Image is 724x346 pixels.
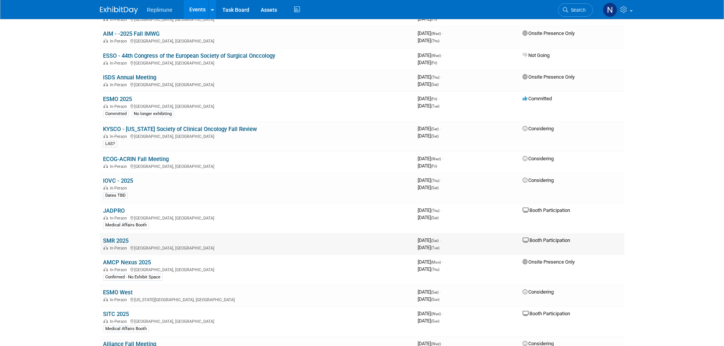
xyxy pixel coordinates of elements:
span: [DATE] [418,126,441,131]
span: [DATE] [418,237,441,243]
img: In-Person Event [103,246,108,250]
span: In-Person [110,17,129,22]
span: - [440,126,441,131]
span: [DATE] [418,96,439,101]
div: Committed [103,111,129,117]
span: Considering [523,156,554,161]
span: [DATE] [418,318,439,324]
div: [GEOGRAPHIC_DATA], [GEOGRAPHIC_DATA] [103,163,412,169]
span: Search [568,7,586,13]
span: Booth Participation [523,207,570,213]
div: [GEOGRAPHIC_DATA], [GEOGRAPHIC_DATA] [103,103,412,109]
img: In-Person Event [103,216,108,220]
a: ESSO - 44th Congress of the European Society of Surgical Onccology [103,52,275,59]
div: [GEOGRAPHIC_DATA], [GEOGRAPHIC_DATA] [103,266,412,272]
span: (Sat) [431,82,439,87]
span: [DATE] [418,38,439,43]
div: LAS? [103,141,117,147]
span: - [440,74,442,80]
img: In-Person Event [103,82,108,86]
span: (Wed) [431,54,441,58]
a: ESMO 2025 [103,96,132,103]
a: ECOG-ACRIN Fall Meeting [103,156,169,163]
div: [GEOGRAPHIC_DATA], [GEOGRAPHIC_DATA] [103,215,412,221]
div: [GEOGRAPHIC_DATA], [GEOGRAPHIC_DATA] [103,318,412,324]
a: ESMO West [103,289,133,296]
span: In-Person [110,104,129,109]
span: - [442,30,443,36]
span: (Sat) [431,290,439,294]
span: In-Person [110,186,129,191]
div: [GEOGRAPHIC_DATA], [GEOGRAPHIC_DATA] [103,245,412,251]
span: [DATE] [418,177,442,183]
span: [DATE] [418,103,439,109]
div: Medical Affairs Booth [103,325,149,332]
span: (Fri) [431,17,437,21]
span: [DATE] [418,81,439,87]
a: AMCP Nexus 2025 [103,259,151,266]
img: In-Person Event [103,164,108,168]
span: Booth Participation [523,237,570,243]
span: Considering [523,177,554,183]
span: - [440,237,441,243]
span: In-Person [110,61,129,66]
img: In-Person Event [103,39,108,43]
span: [DATE] [418,266,439,272]
span: (Sun) [431,297,439,302]
span: Booth Participation [523,311,570,316]
img: In-Person Event [103,186,108,190]
a: ISDS Annual Meeting [103,74,156,81]
a: JADPRO [103,207,125,214]
img: In-Person Event [103,61,108,65]
span: (Thu) [431,209,439,213]
span: (Wed) [431,312,441,316]
span: [DATE] [418,245,439,250]
span: In-Person [110,297,129,302]
img: Nicole Schaeffner [603,3,617,17]
span: [DATE] [418,156,443,161]
span: (Sat) [431,239,439,243]
div: [US_STATE][GEOGRAPHIC_DATA], [GEOGRAPHIC_DATA] [103,296,412,302]
span: Considering [523,289,554,295]
span: [DATE] [418,215,439,220]
div: [GEOGRAPHIC_DATA], [GEOGRAPHIC_DATA] [103,81,412,87]
span: In-Person [110,82,129,87]
span: (Tue) [431,104,439,108]
span: (Fri) [431,97,437,101]
span: (Sun) [431,319,439,323]
a: SITC 2025 [103,311,129,318]
img: In-Person Event [103,319,108,323]
span: [DATE] [418,30,443,36]
span: - [440,207,442,213]
span: [DATE] [418,311,443,316]
span: (Thu) [431,179,439,183]
span: [DATE] [418,163,437,169]
span: (Mon) [431,260,441,264]
span: [DATE] [418,296,439,302]
img: In-Person Event [103,267,108,271]
span: [DATE] [418,259,443,265]
span: (Thu) [431,39,439,43]
span: (Thu) [431,75,439,79]
span: Onsite Presence Only [523,259,575,265]
span: In-Person [110,216,129,221]
img: In-Person Event [103,297,108,301]
a: Search [558,3,593,17]
span: (Fri) [431,61,437,65]
div: [GEOGRAPHIC_DATA], [GEOGRAPHIC_DATA] [103,60,412,66]
span: In-Person [110,246,129,251]
a: SMR 2025 [103,237,128,244]
span: (Sat) [431,186,439,190]
span: In-Person [110,39,129,44]
span: [DATE] [418,60,437,65]
span: (Thu) [431,267,439,272]
span: Committed [523,96,552,101]
img: In-Person Event [103,134,108,138]
span: (Fri) [431,164,437,168]
span: Considering [523,126,554,131]
span: - [442,156,443,161]
span: Not Going [523,52,550,58]
img: ExhibitDay [100,6,138,14]
span: (Tue) [431,246,439,250]
span: [DATE] [418,133,439,139]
